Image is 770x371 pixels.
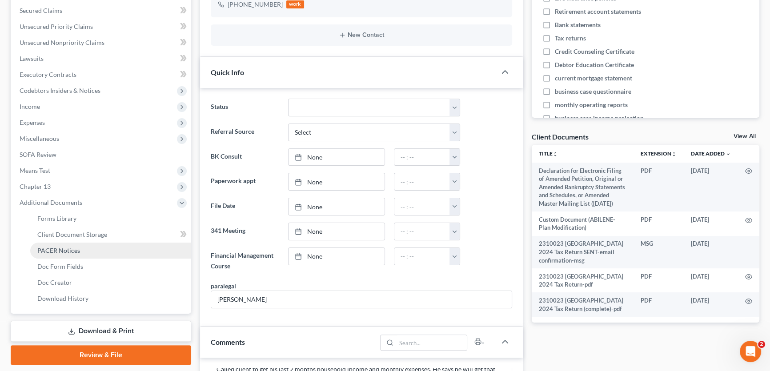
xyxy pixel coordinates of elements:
[555,34,586,43] span: Tax returns
[37,263,83,270] span: Doc Form Fields
[206,99,284,116] label: Status
[211,291,512,308] input: --
[30,243,191,259] a: PACER Notices
[30,291,191,307] a: Download History
[20,55,44,62] span: Lawsuits
[684,292,738,317] td: [DATE]
[532,163,634,211] td: Declaration for Electronic Filing of Amended Petition, Original or Amended Bankruptcy Statements ...
[30,275,191,291] a: Doc Creator
[211,68,244,76] span: Quick Info
[20,39,104,46] span: Unsecured Nonpriority Claims
[206,223,284,240] label: 341 Meeting
[726,152,731,157] i: expand_more
[555,100,628,109] span: monthly operating reports
[20,7,62,14] span: Secured Claims
[20,103,40,110] span: Income
[20,183,51,190] span: Chapter 13
[206,173,284,191] label: Paperwork appt
[734,133,756,140] a: View All
[12,51,191,67] a: Lawsuits
[634,211,684,236] td: PDF
[691,150,731,157] a: Date Added expand_more
[394,173,450,190] input: -- : --
[20,199,82,206] span: Additional Documents
[532,211,634,236] td: Custom Document (ABILENE-Plan Modification)
[286,0,304,8] div: work
[539,150,558,157] a: Titleunfold_more
[758,341,765,348] span: 2
[12,147,191,163] a: SOFA Review
[20,87,100,94] span: Codebtors Insiders & Notices
[37,215,76,222] span: Forms Library
[394,248,450,265] input: -- : --
[289,149,384,166] a: None
[289,173,384,190] a: None
[553,152,558,157] i: unfold_more
[211,338,245,346] span: Comments
[30,227,191,243] a: Client Document Storage
[20,151,56,158] span: SOFA Review
[20,23,93,30] span: Unsecured Priority Claims
[555,74,632,83] span: current mortgage statement
[206,198,284,215] label: File Date
[555,114,644,123] span: business case income projection
[206,247,284,274] label: Financial Management Course
[396,335,467,350] input: Search...
[289,198,384,215] a: None
[12,67,191,83] a: Executory Contracts
[671,152,677,157] i: unfold_more
[634,268,684,293] td: PDF
[394,149,450,166] input: -- : --
[532,268,634,293] td: 2310023 [GEOGRAPHIC_DATA] 2024 Tax Return-pdf
[532,292,634,317] td: 2310023 [GEOGRAPHIC_DATA] 2024 Tax Return (complete)-pdf
[684,163,738,211] td: [DATE]
[12,19,191,35] a: Unsecured Priority Claims
[218,32,505,39] button: New Contact
[206,148,284,166] label: BK Consult
[641,150,677,157] a: Extensionunfold_more
[20,135,59,142] span: Miscellaneous
[532,132,589,141] div: Client Documents
[684,211,738,236] td: [DATE]
[30,211,191,227] a: Forms Library
[37,279,72,286] span: Doc Creator
[12,3,191,19] a: Secured Claims
[30,259,191,275] a: Doc Form Fields
[555,7,641,16] span: Retirement account statements
[37,247,80,254] span: PACER Notices
[394,223,450,240] input: -- : --
[211,281,236,291] div: paralegal
[555,87,631,96] span: business case questionnaire
[634,236,684,268] td: MSG
[532,236,634,268] td: 2310023 [GEOGRAPHIC_DATA] 2024 Tax Return SENT-email confirmation-msg
[12,35,191,51] a: Unsecured Nonpriority Claims
[684,268,738,293] td: [DATE]
[394,198,450,215] input: -- : --
[37,295,88,302] span: Download History
[289,223,384,240] a: None
[740,341,761,362] iframe: Intercom live chat
[11,345,191,365] a: Review & File
[11,321,191,342] a: Download & Print
[634,163,684,211] td: PDF
[20,167,50,174] span: Means Test
[555,20,601,29] span: Bank statements
[20,71,76,78] span: Executory Contracts
[555,47,634,56] span: Credit Counseling Certificate
[289,248,384,265] a: None
[37,231,107,238] span: Client Document Storage
[206,124,284,141] label: Referral Source
[20,119,45,126] span: Expenses
[634,292,684,317] td: PDF
[555,60,634,69] span: Debtor Education Certificate
[684,236,738,268] td: [DATE]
